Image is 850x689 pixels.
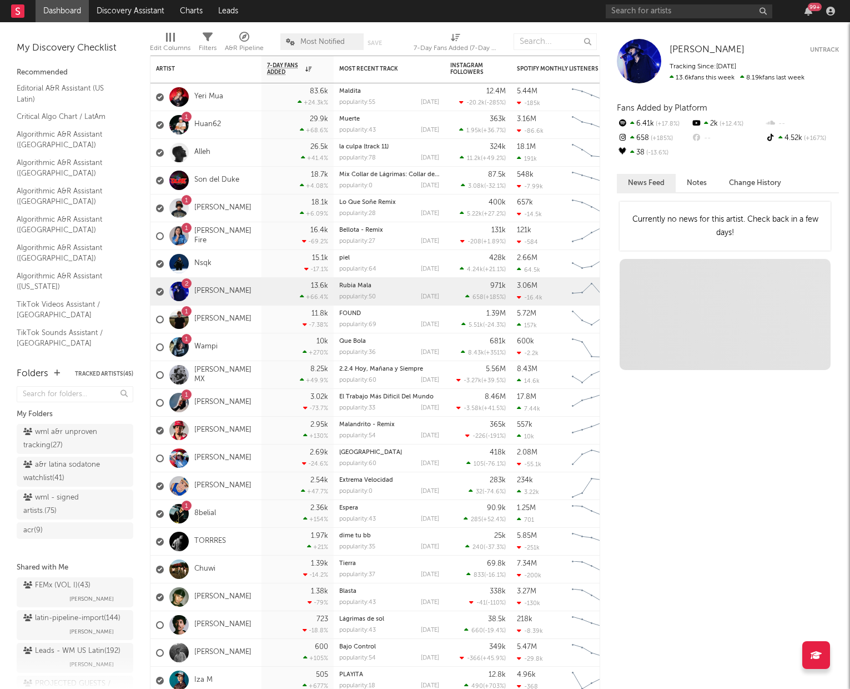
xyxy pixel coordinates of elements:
span: 11.2k [467,156,481,162]
a: [PERSON_NAME] [194,203,252,213]
div: ( ) [465,293,506,301]
div: 7-Day Fans Added (7-Day Fans Added) [414,42,497,55]
div: wml a&r unproven tracking ( 27 ) [23,426,102,452]
div: 18.1k [311,199,328,206]
div: popularity: 27 [339,238,375,244]
div: FEMx (VOL I) ( 43 ) [23,579,90,592]
div: ( ) [465,432,506,440]
a: 2.2.4 Hoy, Mañana y Siempre [339,366,423,372]
div: Maldita [339,88,439,94]
span: +41.5 % [484,406,504,412]
span: +351 % [486,350,504,356]
div: Muerte [339,116,439,122]
div: 418k [490,449,506,456]
div: -14.5k [517,211,542,218]
a: 8belial [194,509,216,518]
div: Currently no news for this artist. Check back in a few days! [620,202,831,251]
span: 5.51k [469,322,483,328]
div: popularity: 60 [339,461,376,467]
div: Instagram Followers [450,62,489,76]
span: [PERSON_NAME] [69,592,114,606]
a: latin-pipeline-import(144)[PERSON_NAME] [17,610,133,640]
div: 681k [490,338,506,345]
div: -55.1k [517,461,541,468]
div: Mix Collar de Lágrimas: Collar de Lágrimas / El Eco de tu Adiós / Tu Fuiste Mi Gran Amor - En Vivo [339,172,439,178]
a: [PERSON_NAME] Fire [194,227,256,246]
span: 8.43k [468,350,484,356]
div: -584 [517,238,538,246]
div: ( ) [460,266,506,273]
span: +12.4 % [718,121,743,127]
a: wml - signed artists.(75) [17,490,133,520]
a: Algorithmic A&R Assistant ([GEOGRAPHIC_DATA]) [17,157,122,179]
a: Extrema Velocidad [339,477,393,483]
div: popularity: 64 [339,266,376,272]
div: acr ( 9 ) [23,524,43,537]
div: [DATE] [421,99,439,106]
a: Bellota - Remix [339,227,383,233]
div: A&R Pipeline [225,42,264,55]
div: 16.4k [310,227,328,234]
a: Critical Algo Chart / LatAm [17,111,122,123]
div: popularity: 28 [339,211,376,217]
span: -74.6 % [484,489,504,495]
div: 14.6k [517,377,540,385]
span: -208 [467,239,481,245]
span: +39.5 % [483,378,504,384]
div: 2k [691,117,765,131]
div: ( ) [459,127,506,134]
svg: Chart title [567,500,617,528]
a: [PERSON_NAME] [194,592,252,602]
div: 191k [517,155,537,162]
a: TikTok Videos Assistant / [GEOGRAPHIC_DATA] [17,298,122,321]
div: -7.38 % [303,321,328,328]
svg: Chart title [567,278,617,306]
a: Malandrito - Remix [339,422,395,428]
span: 32 [476,489,482,495]
button: Save [368,40,382,46]
div: 83.6k [310,88,328,95]
div: 99 + [808,3,822,11]
div: 657k [517,199,533,206]
div: 8.46M [485,393,506,401]
div: Folders [17,367,48,381]
svg: Chart title [567,194,617,222]
div: 365k [490,421,506,428]
a: [PERSON_NAME] [194,314,252,324]
div: 3.02k [310,393,328,401]
div: -17.1 % [304,266,328,273]
div: -69.2 % [302,238,328,245]
div: 234k [517,477,533,484]
div: 5.44M [517,88,537,95]
a: Nsqk [194,259,212,268]
div: 131k [491,227,506,234]
div: 18.1M [517,143,536,151]
span: -20.2k [466,100,485,106]
div: My Folders [17,408,133,421]
a: dime tu bb [339,533,371,539]
a: [PERSON_NAME] MX [194,366,256,385]
a: Iza M [194,676,213,685]
div: 38 [617,146,691,160]
div: popularity: 55 [339,99,375,106]
div: 13.6k [311,282,328,289]
div: popularity: 54 [339,433,376,439]
div: ( ) [456,405,506,412]
a: [PERSON_NAME] [194,287,252,296]
div: +41.4 % [301,154,328,162]
div: 428k [489,254,506,262]
span: +185 % [649,136,673,142]
div: 17.8M [517,393,536,401]
div: 3.16M [517,116,536,123]
a: Muerte [339,116,360,122]
span: Fans Added by Platform [617,104,707,112]
span: -191 % [487,433,504,440]
a: Algorithmic A&R Assistant ([GEOGRAPHIC_DATA]) [17,242,122,264]
div: -24.6 % [302,460,328,467]
div: +47.7 % [301,488,328,495]
div: Most Recent Track [339,66,423,72]
a: [PERSON_NAME] [194,398,252,407]
span: +1.89 % [483,239,504,245]
span: -24.3 % [485,322,504,328]
a: Alleh [194,148,210,157]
